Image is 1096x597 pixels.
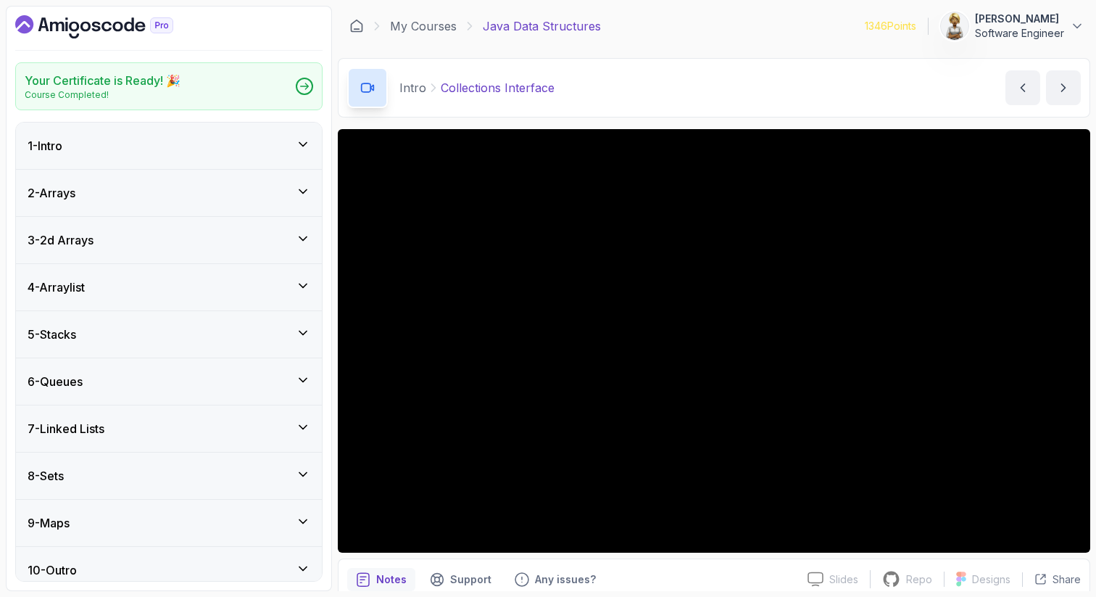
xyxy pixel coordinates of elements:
[28,467,64,485] h3: 8 - Sets
[16,217,322,263] button: 3-2d Arrays
[28,231,94,249] h3: 3 - 2d Arrays
[25,89,180,101] p: Course Completed!
[347,568,415,591] button: notes button
[28,137,62,155] h3: 1 - Intro
[535,572,596,587] p: Any issues?
[15,62,323,110] a: Your Certificate is Ready! 🎉Course Completed!
[16,123,322,169] button: 1-Intro
[975,26,1064,41] p: Software Engineer
[15,15,207,38] a: Dashboard
[28,420,104,437] h3: 7 - Linked Lists
[16,453,322,499] button: 8-Sets
[941,12,968,40] img: user profile image
[1005,70,1040,105] button: previous content
[506,568,605,591] button: Feedback button
[28,184,75,202] h3: 2 - Arrays
[399,79,426,96] p: Intro
[16,547,322,593] button: 10-Outro
[421,568,500,591] button: Support button
[376,572,407,587] p: Notes
[28,326,76,343] h3: 5 - Stacks
[829,572,858,587] p: Slides
[349,19,364,33] a: Dashboard
[28,561,77,579] h3: 10 - Outro
[1046,70,1081,105] button: next content
[16,311,322,358] button: 5-Stacks
[25,72,180,89] h2: Your Certificate is Ready! 🎉
[28,279,85,296] h3: 4 - Arraylist
[338,129,1090,553] iframe: 2 - Collections Interface
[975,12,1064,26] p: [PERSON_NAME]
[28,373,83,390] h3: 6 - Queues
[16,358,322,405] button: 6-Queues
[1022,572,1081,587] button: Share
[972,572,1010,587] p: Designs
[16,170,322,216] button: 2-Arrays
[940,12,1084,41] button: user profile image[PERSON_NAME]Software Engineer
[16,500,322,546] button: 9-Maps
[1053,572,1081,587] p: Share
[483,17,601,35] p: Java Data Structures
[441,79,555,96] p: Collections Interface
[16,405,322,452] button: 7-Linked Lists
[450,572,491,587] p: Support
[865,19,916,33] p: 1346 Points
[390,17,457,35] a: My Courses
[28,514,70,532] h3: 9 - Maps
[16,264,322,310] button: 4-Arraylist
[906,572,932,587] p: Repo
